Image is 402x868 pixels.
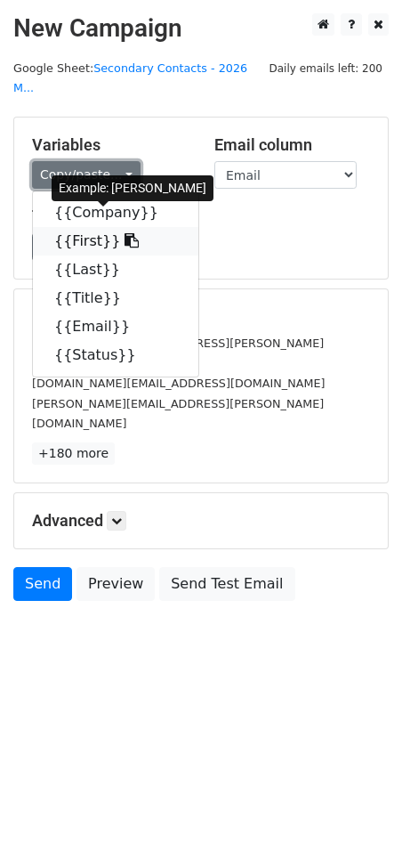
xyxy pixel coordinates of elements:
[262,59,389,78] span: Daily emails left: 200
[33,256,198,284] a: {{Last}}
[13,61,247,95] small: Google Sheet:
[313,783,402,868] iframe: Chat Widget
[33,341,198,369] a: {{Status}}
[159,567,294,601] a: Send Test Email
[32,161,141,189] a: Copy/paste...
[33,199,198,227] a: {{Company}}
[13,13,389,44] h2: New Campaign
[32,135,188,155] h5: Variables
[32,397,324,431] small: [PERSON_NAME][EMAIL_ADDRESS][PERSON_NAME][DOMAIN_NAME]
[32,307,370,327] h5: 183 Recipients
[32,442,115,465] a: +180 more
[33,312,198,341] a: {{Email}}
[33,227,198,256] a: {{First}}
[76,567,155,601] a: Preview
[13,567,72,601] a: Send
[32,377,325,390] small: [DOMAIN_NAME][EMAIL_ADDRESS][DOMAIN_NAME]
[13,61,247,95] a: Secondary Contacts - 2026 M...
[262,61,389,75] a: Daily emails left: 200
[33,284,198,312] a: {{Title}}
[32,511,370,531] h5: Advanced
[214,135,370,155] h5: Email column
[52,175,213,201] div: Example: [PERSON_NAME]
